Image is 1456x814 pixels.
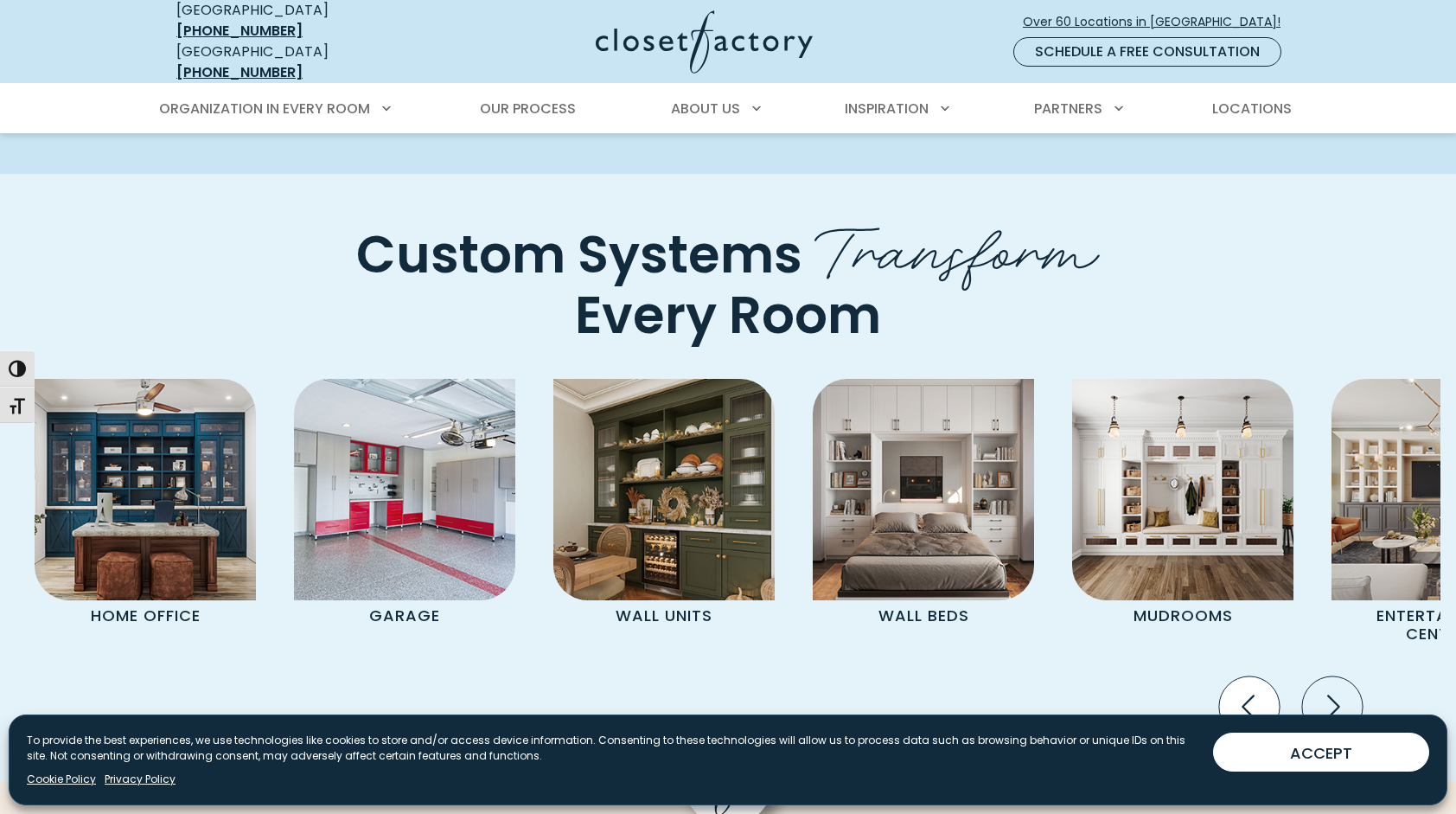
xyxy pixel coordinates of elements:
[1022,7,1295,37] a: Over 60 Locations in [GEOGRAPHIC_DATA]!
[1053,379,1312,632] a: Mudroom Cabinets Mudrooms
[62,600,228,632] p: Home Office
[1212,670,1287,744] button: Previous slide
[814,198,1100,292] span: Transform
[16,379,275,632] a: Home Office featuring desk and custom cabinetry Home Office
[845,99,929,119] span: Inspiration
[1100,600,1266,632] p: Mudrooms
[671,99,740,119] span: About Us
[480,99,576,119] span: Our Process
[1023,13,1294,31] span: Over 60 Locations in [GEOGRAPHIC_DATA]!
[1034,99,1102,119] span: Partners
[356,218,802,291] span: Custom Systems
[813,379,1034,600] img: Wall Bed
[840,600,1006,632] p: Wall Beds
[294,379,515,600] img: Garage Cabinets
[1295,670,1370,744] button: Next slide
[27,733,1199,764] p: To provide the best experiences, we use technologies like cookies to store and/or access device i...
[275,379,534,632] a: Garage Cabinets Garage
[105,772,176,787] a: Privacy Policy
[794,379,1053,632] a: Wall Bed Wall Beds
[1212,99,1292,119] span: Locations
[581,600,747,632] p: Wall Units
[176,62,303,82] a: [PHONE_NUMBER]
[176,42,427,83] div: [GEOGRAPHIC_DATA]
[35,379,256,600] img: Home Office featuring desk and custom cabinetry
[553,379,775,600] img: Wall unit
[159,99,370,119] span: Organization in Every Room
[176,21,303,41] a: [PHONE_NUMBER]
[322,600,488,632] p: Garage
[1013,37,1281,67] a: Schedule a Free Consultation
[1072,379,1293,600] img: Mudroom Cabinets
[1213,733,1429,772] button: ACCEPT
[596,10,813,74] img: Closet Factory Logo
[147,85,1309,133] nav: Primary Menu
[575,279,881,352] span: Every Room
[534,379,794,632] a: Wall unit Wall Units
[27,772,96,787] a: Cookie Policy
